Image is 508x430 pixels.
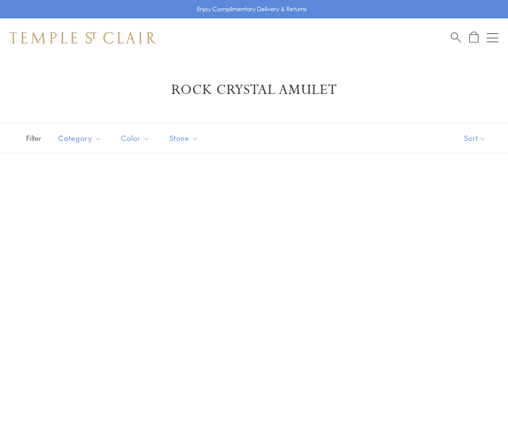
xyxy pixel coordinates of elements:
[451,31,461,44] a: Search
[10,32,156,44] img: Temple St. Clair
[162,127,206,149] button: Stone
[442,123,508,153] button: Show sort by
[164,132,206,144] span: Stone
[114,127,157,149] button: Color
[51,127,109,149] button: Category
[487,32,498,44] button: Open navigation
[53,132,109,144] span: Category
[197,4,307,14] p: Enjoy Complimentary Delivery & Returns
[116,132,157,144] span: Color
[469,31,478,44] a: Open Shopping Bag
[24,81,484,99] h1: Rock Crystal Amulet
